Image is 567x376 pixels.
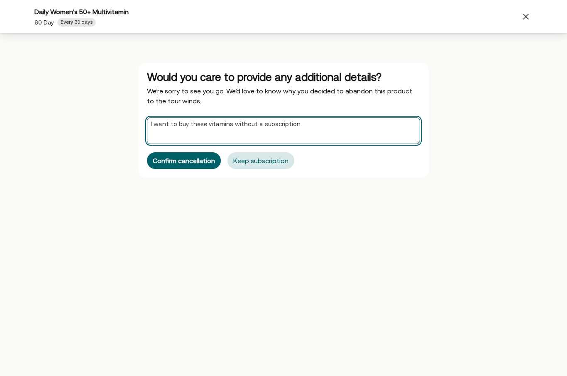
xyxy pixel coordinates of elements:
span: 60 Day [34,19,54,26]
div: Confirm cancellation [153,157,215,164]
div: Would you care to provide any additional details? [147,72,420,83]
span: We’re sorry to see you go. We’d love to know why you decided to abandon this product to the four ... [147,87,412,105]
div: Keep subscription [233,157,288,164]
span: Every 30 days [61,19,93,26]
button: Keep subscription [227,152,294,169]
button: Confirm cancellation [147,152,221,169]
span: Daily Women's 50+ Multivitamin [34,8,129,15]
textarea: I want to buy these vitamins without a subscription [147,117,420,144]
